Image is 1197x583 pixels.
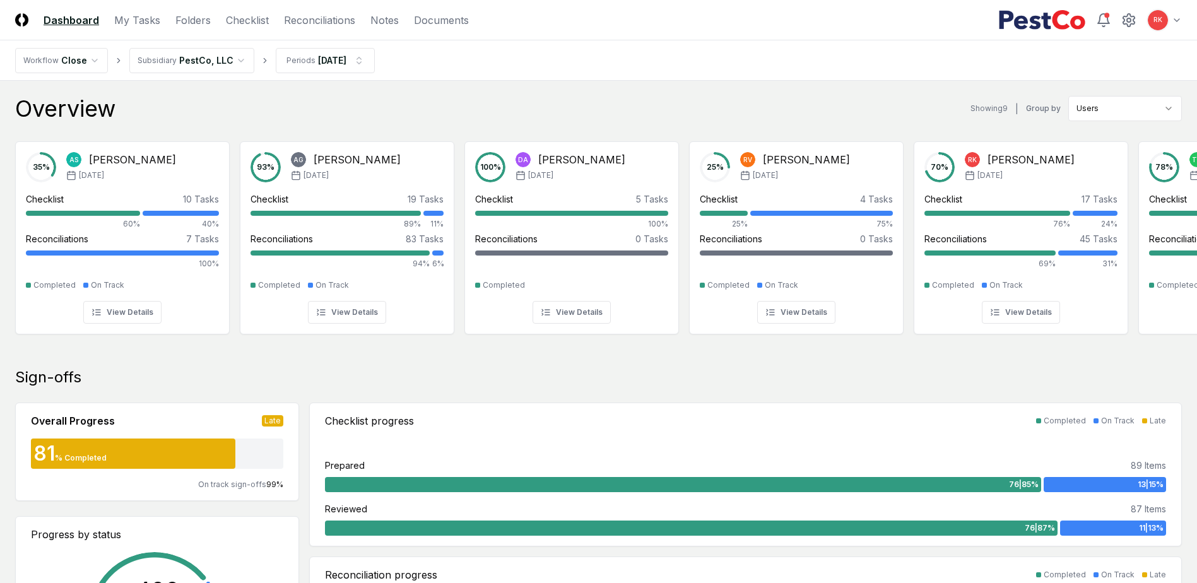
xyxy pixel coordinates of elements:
[309,403,1182,546] a: Checklist progressCompletedOn TrackLatePrepared89 Items76|85%13|15%Reviewed87 Items76|87%11|13%
[860,192,893,206] div: 4 Tasks
[1150,569,1166,580] div: Late
[707,280,750,291] div: Completed
[33,280,76,291] div: Completed
[262,415,283,427] div: Late
[258,280,300,291] div: Completed
[1080,232,1117,245] div: 45 Tasks
[15,367,1182,387] div: Sign-offs
[31,527,283,542] div: Progress by status
[483,280,525,291] div: Completed
[1139,522,1164,534] span: 11 | 13 %
[69,155,78,165] span: AS
[1044,415,1086,427] div: Completed
[1101,415,1135,427] div: On Track
[982,301,1060,324] button: View Details
[15,13,28,26] img: Logo
[1101,569,1135,580] div: On Track
[475,232,538,245] div: Reconciliations
[198,480,266,489] span: On track sign-offs
[924,258,1056,269] div: 69%
[1153,15,1162,25] span: RK
[757,301,835,324] button: View Details
[186,232,219,245] div: 7 Tasks
[1044,569,1086,580] div: Completed
[251,218,421,230] div: 89%
[1150,415,1166,427] div: Late
[423,218,444,230] div: 11%
[251,258,430,269] div: 94%
[1147,9,1169,32] button: RK
[83,301,162,324] button: View Details
[325,502,367,515] div: Reviewed
[23,55,59,66] div: Workflow
[1073,218,1117,230] div: 24%
[475,192,513,206] div: Checklist
[1009,479,1039,490] span: 76 | 85 %
[932,280,974,291] div: Completed
[924,218,1070,230] div: 76%
[968,155,977,165] span: RK
[314,152,401,167] div: [PERSON_NAME]
[143,218,219,230] div: 40%
[308,301,386,324] button: View Details
[1131,459,1166,472] div: 89 Items
[183,192,219,206] div: 10 Tasks
[1025,522,1055,534] span: 76 | 87 %
[89,152,176,167] div: [PERSON_NAME]
[636,192,668,206] div: 5 Tasks
[26,232,88,245] div: Reconciliations
[26,258,219,269] div: 100%
[138,55,177,66] div: Subsidiary
[528,170,553,181] span: [DATE]
[765,280,798,291] div: On Track
[175,13,211,28] a: Folders
[1082,192,1117,206] div: 17 Tasks
[293,155,304,165] span: AG
[408,192,444,206] div: 19 Tasks
[325,413,414,428] div: Checklist progress
[700,218,748,230] div: 25%
[251,232,313,245] div: Reconciliations
[914,131,1128,334] a: 70%RK[PERSON_NAME][DATE]Checklist17 Tasks76%24%Reconciliations45 Tasks69%31%CompletedOn TrackView...
[635,232,668,245] div: 0 Tasks
[538,152,625,167] div: [PERSON_NAME]
[26,218,140,230] div: 60%
[1015,102,1018,115] div: |
[44,13,99,28] a: Dashboard
[315,280,349,291] div: On Track
[753,170,778,181] span: [DATE]
[1058,258,1117,269] div: 31%
[924,192,962,206] div: Checklist
[226,13,269,28] a: Checklist
[325,567,437,582] div: Reconciliation progress
[988,152,1075,167] div: [PERSON_NAME]
[31,444,55,464] div: 81
[700,232,762,245] div: Reconciliations
[1138,479,1164,490] span: 13 | 15 %
[114,13,160,28] a: My Tasks
[318,54,346,67] div: [DATE]
[240,131,454,334] a: 93%AG[PERSON_NAME][DATE]Checklist19 Tasks89%11%Reconciliations83 Tasks94%6%CompletedOn TrackView ...
[700,192,738,206] div: Checklist
[989,280,1023,291] div: On Track
[276,48,375,73] button: Periods[DATE]
[763,152,850,167] div: [PERSON_NAME]
[15,96,115,121] div: Overview
[1149,192,1187,206] div: Checklist
[91,280,124,291] div: On Track
[860,232,893,245] div: 0 Tasks
[266,480,283,489] span: 99 %
[1131,502,1166,515] div: 87 Items
[977,170,1003,181] span: [DATE]
[1026,105,1061,112] label: Group by
[743,155,752,165] span: RV
[15,48,375,73] nav: breadcrumb
[286,55,315,66] div: Periods
[750,218,893,230] div: 75%
[406,232,444,245] div: 83 Tasks
[475,218,668,230] div: 100%
[55,452,107,464] div: % Completed
[370,13,399,28] a: Notes
[970,103,1008,114] div: Showing 9
[325,459,365,472] div: Prepared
